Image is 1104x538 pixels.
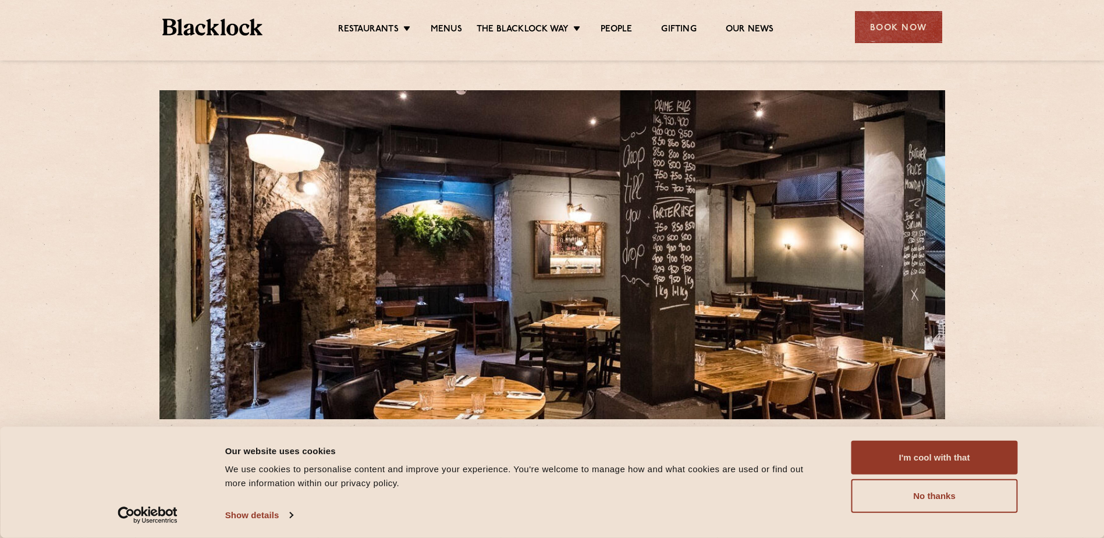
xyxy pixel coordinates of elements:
div: Our website uses cookies [225,444,825,458]
a: Gifting [661,24,696,37]
a: Show details [225,507,293,524]
div: Book Now [855,11,942,43]
a: The Blacklock Way [477,24,569,37]
button: I'm cool with that [851,441,1018,475]
a: People [601,24,632,37]
a: Usercentrics Cookiebot - opens in a new window [97,507,198,524]
a: Menus [431,24,462,37]
div: We use cookies to personalise content and improve your experience. You're welcome to manage how a... [225,462,825,490]
a: Restaurants [338,24,399,37]
button: No thanks [851,479,1018,513]
a: Our News [726,24,774,37]
img: BL_Textured_Logo-footer-cropped.svg [162,19,263,36]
